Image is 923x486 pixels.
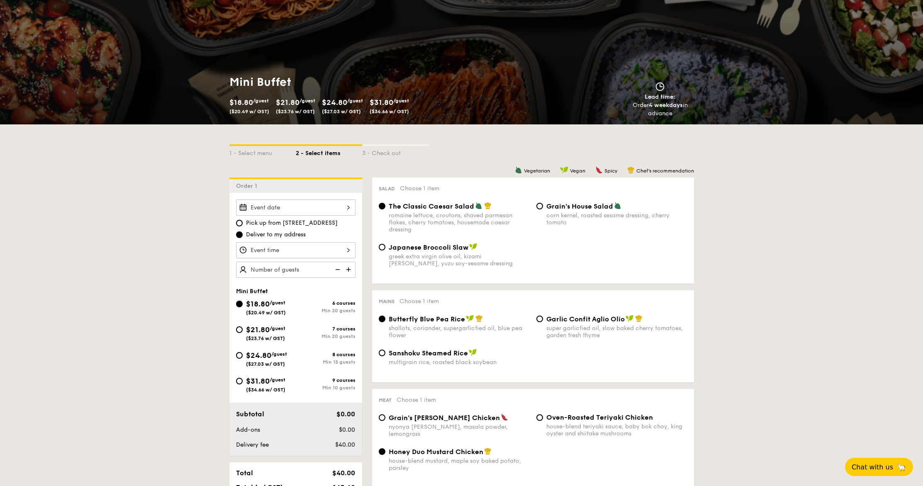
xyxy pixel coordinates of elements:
[296,146,362,158] div: 2 - Select items
[270,326,285,331] span: /guest
[236,182,261,190] span: Order 1
[546,212,687,226] div: corn kernel, roasted sesame dressing, cherry tomato
[379,316,385,322] input: Butterfly Blue Pea Riceshallots, coriander, supergarlicfied oil, blue pea flower
[379,299,395,304] span: Mains
[370,109,409,114] span: ($34.66 w/ GST)
[649,102,683,109] strong: 4 weekdays
[296,333,356,339] div: Min 20 guests
[236,410,264,418] span: Subtotal
[236,262,356,278] input: Number of guests
[246,377,270,386] span: $31.80
[236,231,243,238] input: Deliver to my address
[246,299,270,309] span: $18.80
[296,308,356,313] div: Min 20 guests
[546,202,613,210] span: Grain's House Salad
[484,202,492,209] img: icon-chef-hat.a58ddaea.svg
[627,166,635,174] img: icon-chef-hat.a58ddaea.svg
[236,242,356,258] input: Event time
[296,385,356,391] div: Min 10 guests
[246,361,285,367] span: ($27.03 w/ GST)
[389,202,474,210] span: The Classic Caesar Salad
[331,262,343,277] img: icon-reduce.1d2dbef1.svg
[389,349,468,357] span: Sanshoku Steamed Rice
[296,359,356,365] div: Min 15 guests
[246,335,285,341] span: ($23.76 w/ GST)
[379,350,385,356] input: Sanshoku Steamed Ricemultigrain rice, roasted black soybean
[623,101,697,118] div: Order in advance
[379,397,392,403] span: Meat
[276,109,315,114] span: ($23.76 w/ GST)
[296,300,356,306] div: 6 courses
[229,109,269,114] span: ($20.49 w/ GST)
[475,202,482,209] img: icon-vegetarian.fe4039eb.svg
[546,413,653,421] span: Oven-Roasted Teriyaki Chicken
[296,377,356,383] div: 9 courses
[654,82,666,91] img: icon-clock.2db775ea.svg
[393,98,409,104] span: /guest
[469,349,477,356] img: icon-vegan.f8ff3823.svg
[626,315,634,322] img: icon-vegan.f8ff3823.svg
[484,447,492,455] img: icon-chef-hat.a58ddaea.svg
[389,448,483,456] span: Honey Duo Mustard Chicken
[379,244,385,250] input: Japanese Broccoli Slawgreek extra virgin olive oil, kizami [PERSON_NAME], yuzu soy-sesame dressing
[370,98,393,107] span: $31.80
[896,462,906,472] span: 🦙
[536,316,543,322] input: Garlic Confit Aglio Oliosuper garlicfied oil, slow baked cherry tomatoes, garden fresh thyme
[570,168,585,174] span: Vegan
[389,325,530,339] div: shallots, coriander, supergarlicfied oil, blue pea flower
[332,469,355,477] span: $40.00
[236,220,243,226] input: Pick up from [STREET_ADDRESS]
[276,98,300,107] span: $21.80
[336,410,355,418] span: $0.00
[389,423,530,437] div: nyonya [PERSON_NAME], masala powder, lemongrass
[645,93,675,100] span: Lead time:
[296,326,356,332] div: 7 courses
[397,396,436,403] span: Choose 1 item
[271,351,287,357] span: /guest
[389,359,530,366] div: multigrain rice, roasted black soybean
[546,315,625,323] span: Garlic Confit Aglio Olio
[546,423,687,437] div: house-blend teriyaki sauce, baby bok choy, king oyster and shiitake mushrooms
[236,326,243,333] input: $21.80/guest($23.76 w/ GST)7 coursesMin 20 guests
[389,253,530,267] div: greek extra virgin olive oil, kizami [PERSON_NAME], yuzu soy-sesame dressing
[389,457,530,471] div: house-blend mustard, maple soy baked potato, parsley
[469,243,477,250] img: icon-vegan.f8ff3823.svg
[246,219,338,227] span: Pick up from [STREET_ADDRESS]
[524,168,550,174] span: Vegetarian
[389,315,465,323] span: Butterfly Blue Pea Rice
[389,414,500,422] span: Grain's [PERSON_NAME] Chicken
[236,352,243,359] input: $24.80/guest($27.03 w/ GST)8 coursesMin 15 guests
[379,203,385,209] input: The Classic Caesar Saladromaine lettuce, croutons, shaved parmesan flakes, cherry tomatoes, house...
[399,298,439,305] span: Choose 1 item
[379,186,395,192] span: Salad
[636,168,694,174] span: Chef's recommendation
[229,75,458,90] h1: Mini Buffet
[343,262,356,277] img: icon-add.58712e84.svg
[635,315,643,322] img: icon-chef-hat.a58ddaea.svg
[300,98,315,104] span: /guest
[270,377,285,383] span: /guest
[536,203,543,209] input: Grain's House Saladcorn kernel, roasted sesame dressing, cherry tomato
[466,315,474,322] img: icon-vegan.f8ff3823.svg
[246,325,270,334] span: $21.80
[362,146,429,158] div: 3 - Check out
[236,469,253,477] span: Total
[852,463,893,471] span: Chat with us
[236,301,243,307] input: $18.80/guest($20.49 w/ GST)6 coursesMin 20 guests
[614,202,621,209] img: icon-vegetarian.fe4039eb.svg
[236,378,243,384] input: $31.80/guest($34.66 w/ GST)9 coursesMin 10 guests
[229,146,296,158] div: 1 - Select menu
[501,413,508,421] img: icon-spicy.37a8142b.svg
[515,166,522,174] img: icon-vegetarian.fe4039eb.svg
[270,300,285,306] span: /guest
[246,310,286,316] span: ($20.49 w/ GST)
[322,98,347,107] span: $24.80
[845,458,913,476] button: Chat with us🦙
[379,414,385,421] input: Grain's [PERSON_NAME] Chickennyonya [PERSON_NAME], masala powder, lemongrass
[246,387,285,393] span: ($34.66 w/ GST)
[236,426,260,433] span: Add-ons
[347,98,363,104] span: /guest
[296,352,356,357] div: 8 courses
[229,98,253,107] span: $18.80
[253,98,269,104] span: /guest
